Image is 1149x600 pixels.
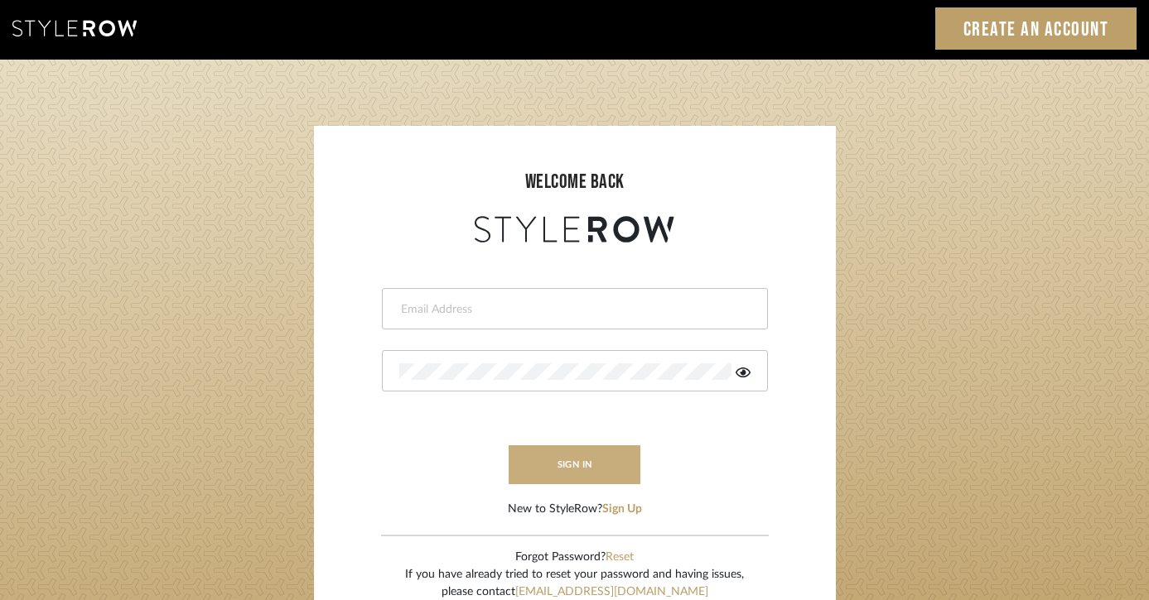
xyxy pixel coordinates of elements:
[331,167,819,197] div: welcome back
[399,301,746,318] input: Email Address
[508,501,642,518] div: New to StyleRow?
[509,445,641,484] button: sign in
[935,7,1137,50] a: Create an Account
[515,586,708,598] a: [EMAIL_ADDRESS][DOMAIN_NAME]
[606,549,634,566] button: Reset
[405,549,744,566] div: Forgot Password?
[602,501,642,518] button: Sign Up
